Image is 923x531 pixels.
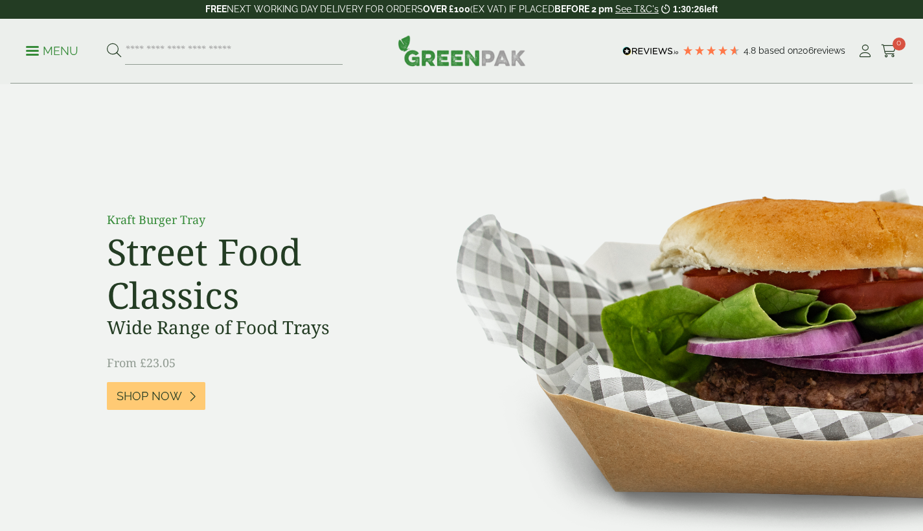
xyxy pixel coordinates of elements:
span: reviews [814,45,845,56]
span: Shop Now [117,389,182,403]
a: Menu [26,43,78,56]
span: From £23.05 [107,355,176,370]
strong: BEFORE 2 pm [554,4,613,14]
img: GreenPak Supplies [398,35,526,66]
i: Cart [881,45,897,58]
img: REVIEWS.io [622,47,679,56]
strong: FREE [205,4,227,14]
a: 0 [881,41,897,61]
span: 1:30:26 [673,4,704,14]
strong: OVER £100 [423,4,470,14]
h3: Wide Range of Food Trays [107,317,398,339]
span: left [704,4,718,14]
span: Based on [758,45,798,56]
p: Menu [26,43,78,59]
span: 0 [893,38,906,51]
h2: Street Food Classics [107,230,398,317]
span: 4.8 [744,45,758,56]
i: My Account [857,45,873,58]
a: See T&C's [615,4,659,14]
p: Kraft Burger Tray [107,211,398,229]
span: 206 [798,45,814,56]
a: Shop Now [107,382,205,410]
div: 4.79 Stars [682,45,740,56]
